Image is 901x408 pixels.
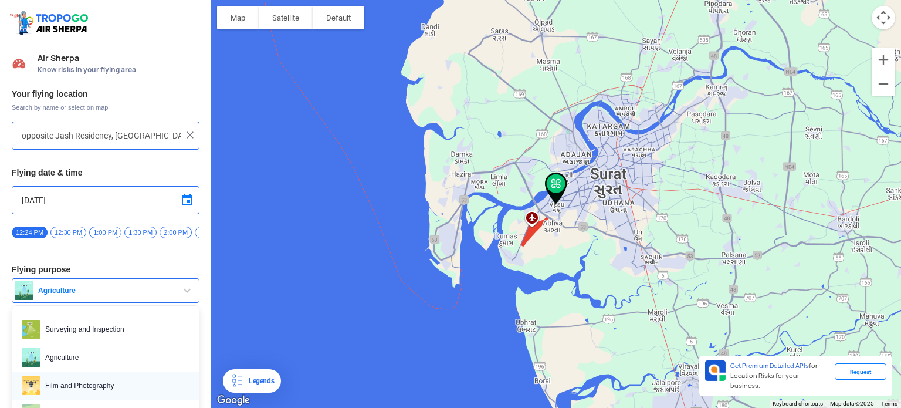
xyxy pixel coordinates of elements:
[12,278,199,303] button: Agriculture
[50,227,86,238] span: 12:30 PM
[12,227,48,238] span: 12:24 PM
[184,129,196,141] img: ic_close.png
[22,193,189,207] input: Select Date
[89,227,121,238] span: 1:00 PM
[9,9,92,36] img: ic_tgdronemaps.svg
[244,374,274,388] div: Legends
[872,48,895,72] button: Zoom in
[33,286,180,295] span: Agriculture
[195,227,227,238] span: 2:30 PM
[259,6,313,29] button: Show satellite imagery
[40,376,189,395] span: Film and Photography
[22,320,40,339] img: survey.png
[160,227,192,238] span: 2:00 PM
[773,400,823,408] button: Keyboard shortcuts
[12,56,26,70] img: Risk Scores
[872,6,895,29] button: Map camera controls
[705,360,726,381] img: Premium APIs
[12,90,199,98] h3: Your flying location
[881,400,897,407] a: Terms
[730,362,809,370] span: Get Premium Detailed APIs
[12,168,199,177] h3: Flying date & time
[726,360,835,392] div: for Location Risks for your business.
[38,65,199,75] span: Know risks in your flying area
[214,393,253,408] a: Open this area in Google Maps (opens a new window)
[217,6,259,29] button: Show street map
[835,363,886,380] div: Request
[124,227,157,238] span: 1:30 PM
[22,129,181,143] input: Search your flying location
[830,400,874,407] span: Map data ©2025
[15,281,33,300] img: agri.png
[214,393,253,408] img: Google
[12,103,199,112] span: Search by name or select on map
[40,320,189,339] span: Surveying and Inspection
[230,374,244,388] img: Legends
[872,72,895,96] button: Zoom out
[12,265,199,274] h3: Flying purpose
[38,53,199,63] span: Air Sherpa
[22,376,40,395] img: film.png
[40,348,189,367] span: Agriculture
[22,348,40,367] img: agri.png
